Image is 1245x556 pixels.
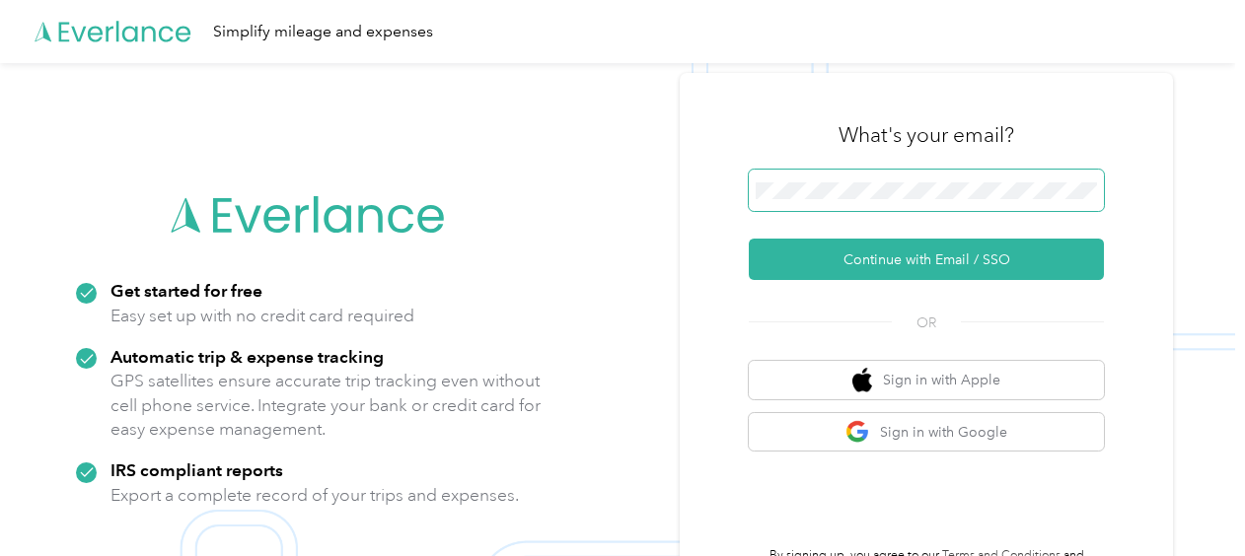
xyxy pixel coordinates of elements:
[845,420,870,445] img: google logo
[749,361,1104,399] button: apple logoSign in with Apple
[852,368,872,392] img: apple logo
[110,459,283,480] strong: IRS compliant reports
[110,369,542,442] p: GPS satellites ensure accurate trip tracking even without cell phone service. Integrate your bank...
[749,413,1104,452] button: google logoSign in with Google
[110,304,414,328] p: Easy set up with no credit card required
[110,280,262,301] strong: Get started for free
[839,121,1014,149] h3: What's your email?
[749,239,1104,280] button: Continue with Email / SSO
[110,346,384,367] strong: Automatic trip & expense tracking
[110,483,519,508] p: Export a complete record of your trips and expenses.
[213,20,433,44] div: Simplify mileage and expenses
[892,313,961,333] span: OR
